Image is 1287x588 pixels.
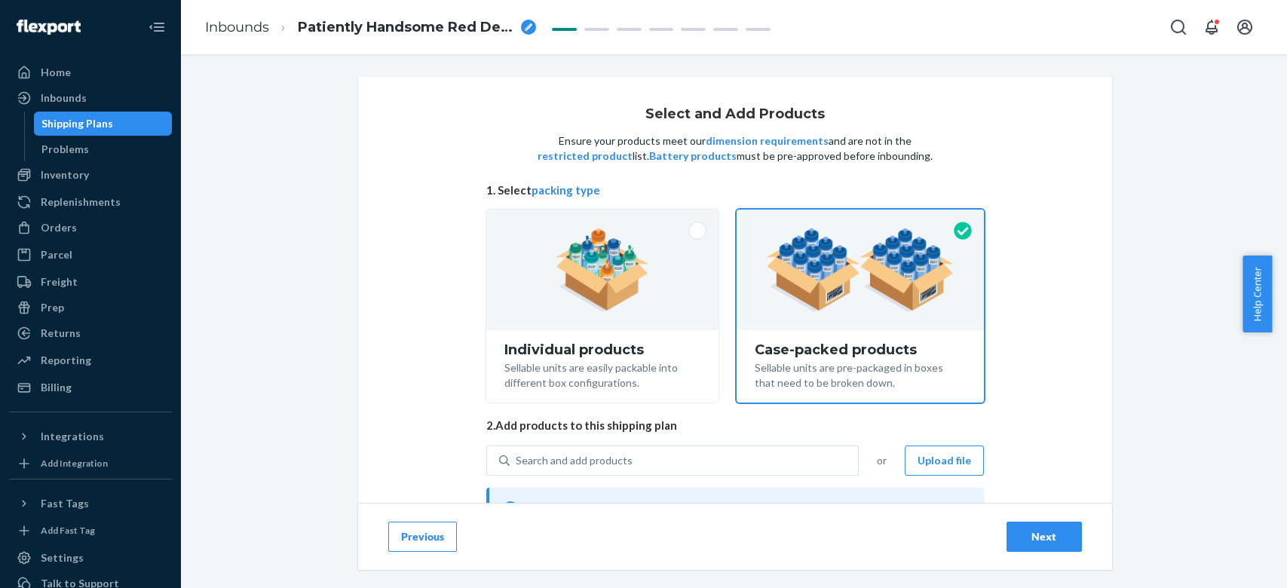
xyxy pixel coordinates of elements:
span: 2. Add products to this shipping plan [486,418,984,433]
span: Patiently Handsome Red Deer [298,18,515,38]
button: Open notifications [1197,12,1227,42]
div: Integrations [41,429,104,444]
button: Open account menu [1230,12,1260,42]
div: Billing [41,380,72,395]
button: packing type [532,182,600,198]
a: Parcel [9,243,172,267]
button: close [951,501,966,516]
button: Close Navigation [142,12,172,42]
div: Next [1019,529,1069,544]
a: Prep [9,296,172,320]
div: Add Fast Tag [41,524,95,537]
button: dimension requirements [706,133,829,149]
div: Freight [41,274,78,289]
a: Reporting [9,348,172,372]
div: Inbound each SKU in 5 or more boxes to maximize your Fast Tag coverage [486,488,984,530]
div: Prep [41,300,64,315]
a: Inventory [9,163,172,187]
img: Flexport logo [17,20,81,35]
a: Billing [9,375,172,400]
span: 1. Select [486,182,984,198]
button: Next [1007,522,1082,552]
div: Returns [41,326,81,341]
div: Sellable units are easily packable into different box configurations. [504,357,701,390]
p: Ensure your products meet our and are not in the list. must be pre-approved before inbounding. [536,133,934,164]
div: Problems [41,142,89,157]
button: Upload file [905,446,984,476]
div: Shipping Plans [41,116,113,131]
a: Add Integration [9,455,172,473]
a: Inbounds [9,86,172,110]
div: Orders [41,220,77,235]
a: Problems [34,137,173,161]
span: or [877,453,887,468]
div: Parcel [41,247,72,262]
button: Open Search Box [1163,12,1194,42]
button: Fast Tags [9,492,172,516]
div: Settings [41,550,84,565]
img: case-pack.59cecea509d18c883b923b81aeac6d0b.png [766,228,954,311]
a: Add Fast Tag [9,522,172,540]
a: Freight [9,270,172,294]
img: individual-pack.facf35554cb0f1810c75b2bd6df2d64e.png [556,228,650,311]
a: Returns [9,321,172,345]
a: Orders [9,216,172,240]
button: Integrations [9,424,172,449]
button: Help Center [1243,256,1272,332]
button: Learn more [882,501,939,516]
a: Replenishments [9,190,172,214]
div: Fast Tags [41,496,89,511]
div: Search and add products [516,453,633,468]
button: Previous [388,522,457,552]
button: restricted product [538,149,633,164]
h1: Select and Add Products [645,107,825,122]
div: Individual products [504,342,701,357]
div: Sellable units are pre-packaged in boxes that need to be broken down. [755,357,965,390]
div: Case-packed products [755,342,965,357]
ol: breadcrumbs [193,5,548,50]
a: Settings [9,546,172,570]
a: Inbounds [205,19,269,35]
div: Inbounds [41,90,87,106]
a: Home [9,60,172,84]
button: Battery products [649,149,737,164]
div: Add Integration [41,457,108,470]
div: Home [41,65,71,80]
div: Replenishments [41,194,121,210]
a: Shipping Plans [34,112,173,136]
div: Reporting [41,353,91,368]
div: Inventory [41,167,89,182]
